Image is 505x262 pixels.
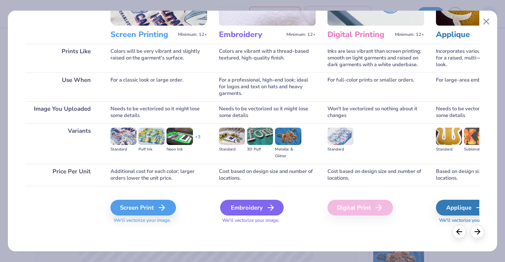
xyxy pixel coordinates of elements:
[247,146,273,153] div: 3D Puff
[26,44,99,72] div: Prints Like
[110,164,207,186] div: Additional cost for each color; larger orders lower the unit price.
[166,146,193,153] div: Neon Ink
[275,146,301,160] div: Metallic & Glitter
[110,72,207,101] div: For a classic look or large order.
[110,101,207,123] div: Needs to be vectorized so it might lose some details
[110,30,175,40] h3: Screen Printing
[138,146,165,153] div: Puff Ink
[110,200,176,216] div: Screen Print
[395,32,424,37] span: Minimum: 12+
[286,32,316,37] span: Minimum: 12+
[138,128,165,145] img: Puff Ink
[110,217,207,224] span: We'll vectorize your image.
[219,164,316,186] div: Cost based on design size and number of locations.
[247,128,273,145] img: 3D Puff
[275,128,301,145] img: Metallic & Glitter
[26,101,99,123] div: Image You Uploaded
[110,44,207,72] div: Colors will be very vibrant and slightly raised on the garment's surface.
[26,123,99,164] div: Variants
[327,101,424,123] div: Won't be vectorized so nothing about it changes
[327,128,353,145] img: Standard
[219,217,316,224] span: We'll vectorize your image.
[219,30,283,40] h3: Embroidery
[178,32,207,37] span: Minimum: 12+
[436,30,500,40] h3: Applique
[327,164,424,186] div: Cost based on design size and number of locations.
[436,200,494,216] div: Applique
[26,164,99,186] div: Price Per Unit
[110,128,137,145] img: Standard
[195,134,200,147] div: + 3
[219,146,245,153] div: Standard
[479,14,494,29] button: Close
[219,101,316,123] div: Needs to be vectorized so it might lose some details
[327,30,392,40] h3: Digital Printing
[219,128,245,145] img: Standard
[464,146,490,153] div: Sublimated
[26,72,99,101] div: Use When
[166,128,193,145] img: Neon Ink
[220,200,284,216] div: Embroidery
[327,146,353,153] div: Standard
[464,128,490,145] img: Sublimated
[219,72,316,101] div: For a professional, high-end look; ideal for logos and text on hats and heavy garments.
[327,72,424,101] div: For full-color prints or smaller orders.
[219,44,316,72] div: Colors are vibrant with a thread-based textured, high-quality finish.
[110,146,137,153] div: Standard
[436,146,462,153] div: Standard
[327,44,424,72] div: Inks are less vibrant than screen printing; smooth on light garments and raised on dark garments ...
[327,200,393,216] div: Digital Print
[436,128,462,145] img: Standard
